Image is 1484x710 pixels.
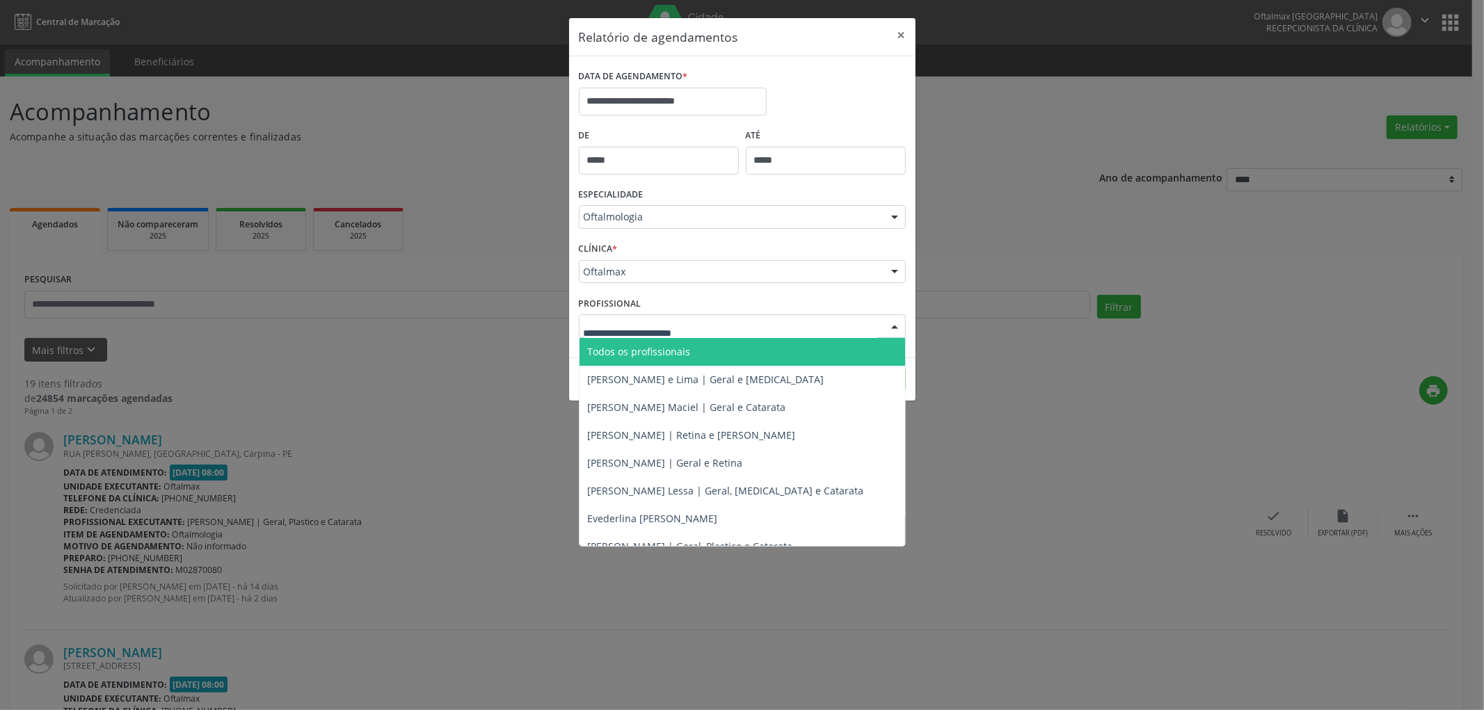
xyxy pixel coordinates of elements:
label: De [579,125,739,147]
h5: Relatório de agendamentos [579,28,738,46]
label: CLÍNICA [579,239,618,260]
label: ESPECIALIDADE [579,184,644,206]
span: [PERSON_NAME] e Lima | Geral e [MEDICAL_DATA] [588,373,824,386]
span: [PERSON_NAME] | Geral e Retina [588,456,743,469]
label: PROFISSIONAL [579,293,641,314]
label: DATA DE AGENDAMENTO [579,66,688,88]
span: Oftalmax [584,265,877,279]
label: ATÉ [746,125,906,147]
span: [PERSON_NAME] | Geral, Plastico e Catarata [588,540,793,553]
span: [PERSON_NAME] | Retina e [PERSON_NAME] [588,428,796,442]
span: Oftalmologia [584,210,877,224]
span: [PERSON_NAME] Lessa | Geral, [MEDICAL_DATA] e Catarata [588,484,864,497]
span: Todos os profissionais [588,345,691,358]
span: Evederlina [PERSON_NAME] [588,512,718,525]
span: [PERSON_NAME] Maciel | Geral e Catarata [588,401,786,414]
button: Close [888,18,916,52]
